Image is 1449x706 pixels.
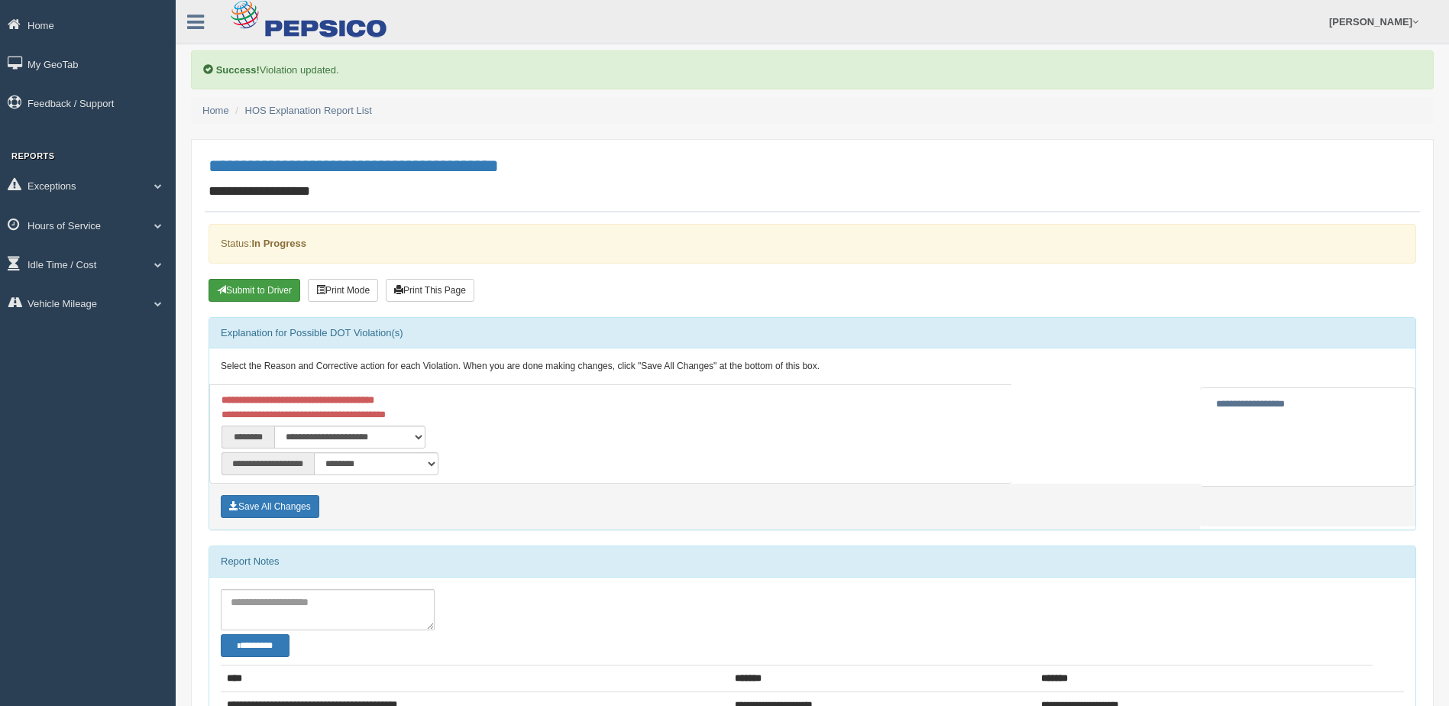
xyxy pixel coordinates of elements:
[209,318,1415,348] div: Explanation for Possible DOT Violation(s)
[221,634,289,657] button: Change Filter Options
[251,238,306,249] strong: In Progress
[209,546,1415,577] div: Report Notes
[308,279,378,302] button: Print Mode
[209,348,1415,385] div: Select the Reason and Corrective action for each Violation. When you are done making changes, cli...
[202,105,229,116] a: Home
[191,50,1434,89] div: Violation updated.
[386,279,474,302] button: Print This Page
[221,495,319,518] button: Save
[245,105,372,116] a: HOS Explanation Report List
[216,64,260,76] b: Success!
[209,279,300,302] button: Submit To Driver
[209,224,1416,263] div: Status:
